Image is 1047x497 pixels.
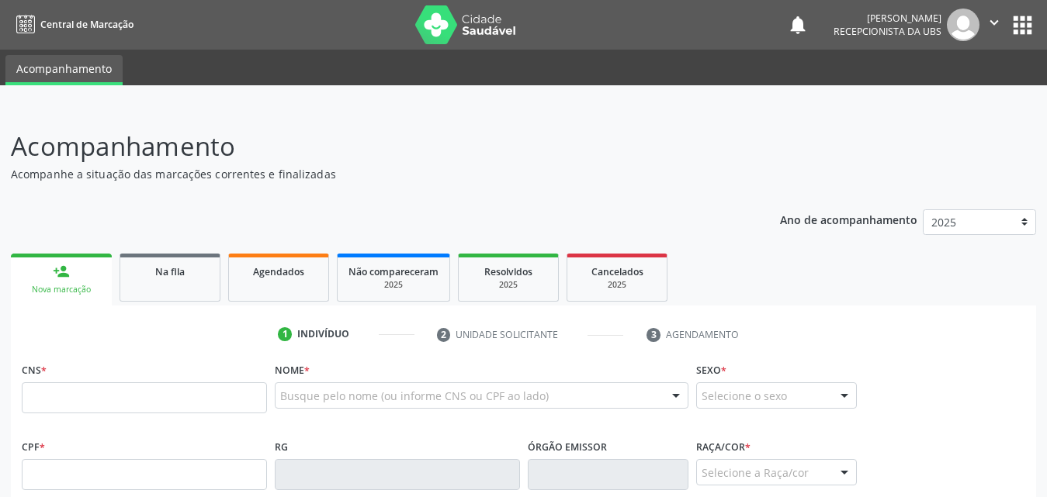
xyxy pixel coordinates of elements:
div: 2025 [348,279,439,291]
span: Resolvidos [484,265,532,278]
span: Selecione o sexo [702,388,787,404]
span: Não compareceram [348,265,439,278]
span: Busque pelo nome (ou informe CNS ou CPF ao lado) [280,388,549,404]
div: Nova marcação [22,284,101,295]
span: Agendados [253,265,304,278]
label: Sexo [696,358,726,382]
button: apps [1009,12,1036,39]
button: notifications [787,14,809,36]
div: 2025 [578,279,656,291]
p: Ano de acompanhamento [780,209,917,229]
p: Acompanhe a situação das marcações correntes e finalizadas [11,166,729,182]
span: Recepcionista da UBS [834,25,941,38]
span: Central de Marcação [40,18,133,31]
img: img [947,9,979,41]
label: Órgão emissor [528,435,607,459]
label: Raça/cor [696,435,751,459]
div: person_add [53,263,70,280]
label: CNS [22,358,47,382]
a: Central de Marcação [11,12,133,37]
i:  [986,14,1003,31]
div: [PERSON_NAME] [834,12,941,25]
div: Indivíduo [297,327,349,341]
button:  [979,9,1009,41]
div: 1 [278,327,292,341]
label: Nome [275,358,310,382]
span: Selecione a Raça/cor [702,464,809,481]
p: Acompanhamento [11,127,729,166]
div: 2025 [470,279,547,291]
span: Na fila [155,265,185,278]
label: RG [275,435,288,459]
a: Acompanhamento [5,55,123,85]
span: Cancelados [591,265,643,278]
